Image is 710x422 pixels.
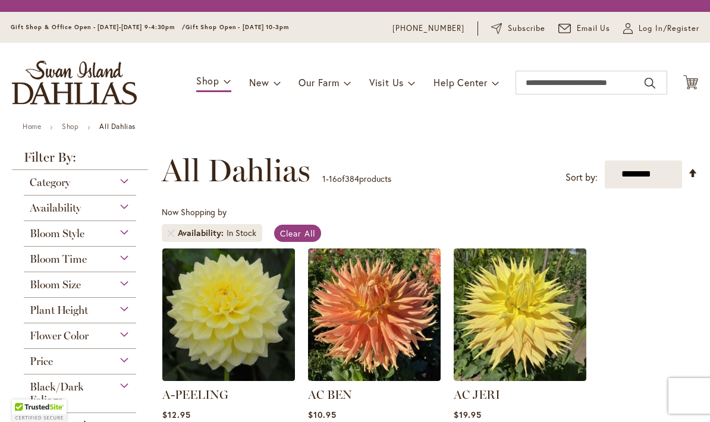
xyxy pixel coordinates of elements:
[162,409,191,420] span: $12.95
[369,76,404,89] span: Visit Us
[280,228,315,239] span: Clear All
[329,173,337,184] span: 16
[30,253,87,266] span: Bloom Time
[392,23,464,34] a: [PHONE_NUMBER]
[454,372,586,383] a: AC Jeri
[30,176,70,189] span: Category
[249,76,269,89] span: New
[623,23,699,34] a: Log In/Register
[639,23,699,34] span: Log In/Register
[274,225,321,242] a: Clear All
[308,409,337,420] span: $10.95
[322,169,391,188] p: - of products
[162,372,295,383] a: A-Peeling
[322,173,326,184] span: 1
[299,76,339,89] span: Our Farm
[9,380,42,413] iframe: Launch Accessibility Center
[308,388,352,402] a: AC BEN
[162,388,228,402] a: A-PEELING
[162,153,310,188] span: All Dahlias
[30,278,81,291] span: Bloom Size
[23,122,41,131] a: Home
[491,23,545,34] a: Subscribe
[577,23,611,34] span: Email Us
[30,201,81,215] span: Availability
[168,229,175,237] a: Remove Availability In Stock
[454,388,500,402] a: AC JERI
[30,304,88,317] span: Plant Height
[30,329,89,342] span: Flower Color
[433,76,488,89] span: Help Center
[566,166,598,188] label: Sort by:
[11,23,186,31] span: Gift Shop & Office Open - [DATE]-[DATE] 9-4:30pm /
[30,227,84,240] span: Bloom Style
[12,61,137,105] a: store logo
[30,380,84,407] span: Black/Dark Foliage
[30,355,53,368] span: Price
[99,122,136,131] strong: All Dahlias
[308,248,441,381] img: AC BEN
[186,23,289,31] span: Gift Shop Open - [DATE] 10-3pm
[62,122,78,131] a: Shop
[645,74,655,93] button: Search
[454,409,482,420] span: $19.95
[196,74,219,87] span: Shop
[12,151,148,170] strong: Filter By:
[162,206,227,218] span: Now Shopping by
[227,227,256,239] div: In Stock
[178,227,227,239] span: Availability
[162,248,295,381] img: A-Peeling
[345,173,359,184] span: 384
[308,372,441,383] a: AC BEN
[454,248,586,381] img: AC Jeri
[558,23,611,34] a: Email Us
[508,23,545,34] span: Subscribe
